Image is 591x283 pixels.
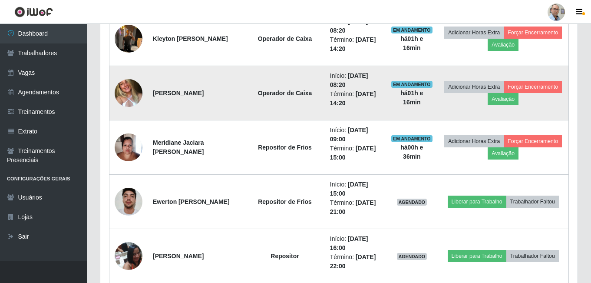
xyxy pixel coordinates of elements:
strong: há 00 h e 36 min [400,144,423,160]
span: AGENDADO [397,199,427,206]
strong: há 01 h e 16 min [400,35,423,51]
img: 1741968469890.jpeg [115,183,142,220]
strong: há 01 h e 16 min [400,90,423,106]
li: Término: [330,90,381,108]
strong: [PERSON_NAME] [153,253,204,260]
li: Início: [330,180,381,198]
button: Adicionar Horas Extra [444,27,504,39]
span: EM ANDAMENTO [391,135,433,142]
button: Liberar para Trabalho [448,250,506,262]
button: Avaliação [488,147,518,160]
strong: Repositor de Frios [258,198,312,205]
img: 1758248889896.jpeg [115,75,142,111]
strong: Repositor de Frios [258,144,312,151]
img: 1755038431803.jpeg [115,20,142,57]
button: Forçar Encerramento [504,135,562,147]
button: Avaliação [488,93,518,105]
strong: Ewerton [PERSON_NAME] [153,198,230,205]
button: Forçar Encerramento [504,27,562,39]
li: Início: [330,234,381,253]
button: Liberar para Trabalho [448,196,506,208]
button: Avaliação [488,39,518,51]
span: EM ANDAMENTO [391,27,433,33]
img: CoreUI Logo [14,7,53,17]
li: Término: [330,198,381,216]
li: Início: [330,126,381,144]
img: 1716827942776.jpeg [115,237,142,274]
button: Adicionar Horas Extra [444,135,504,147]
time: [DATE] 16:00 [330,235,368,251]
strong: Kleyton [PERSON_NAME] [153,35,228,42]
button: Trabalhador Faltou [506,196,559,208]
strong: Operador de Caixa [258,90,312,97]
button: Adicionar Horas Extra [444,81,504,93]
button: Forçar Encerramento [504,81,562,93]
time: [DATE] 08:20 [330,72,368,88]
li: Término: [330,253,381,271]
img: 1746375892388.jpeg [115,129,142,166]
strong: Meridiane Jaciara [PERSON_NAME] [153,139,204,155]
strong: Operador de Caixa [258,35,312,42]
li: Término: [330,144,381,162]
time: [DATE] 15:00 [330,181,368,197]
li: Término: [330,35,381,53]
li: Início: [330,71,381,90]
strong: [PERSON_NAME] [153,90,204,97]
li: Início: [330,17,381,35]
strong: Repositor [271,253,299,260]
span: EM ANDAMENTO [391,81,433,88]
span: AGENDADO [397,253,427,260]
time: [DATE] 09:00 [330,127,368,143]
button: Trabalhador Faltou [506,250,559,262]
